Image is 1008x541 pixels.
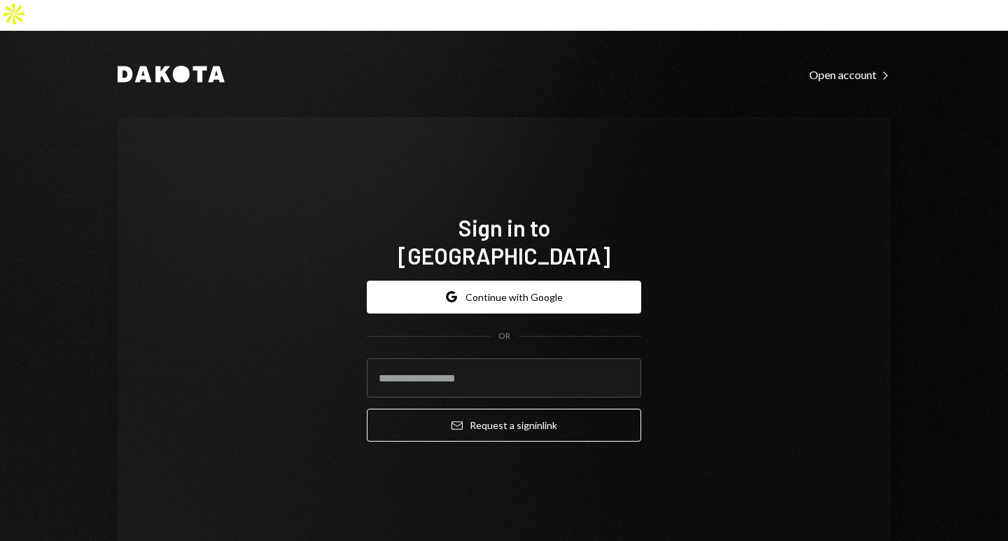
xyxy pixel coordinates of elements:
a: Open account [809,66,890,82]
button: Continue with Google [367,281,641,314]
div: OR [498,330,510,342]
h1: Sign in to [GEOGRAPHIC_DATA] [367,213,641,269]
div: Open account [809,68,890,82]
button: Request a signinlink [367,409,641,442]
